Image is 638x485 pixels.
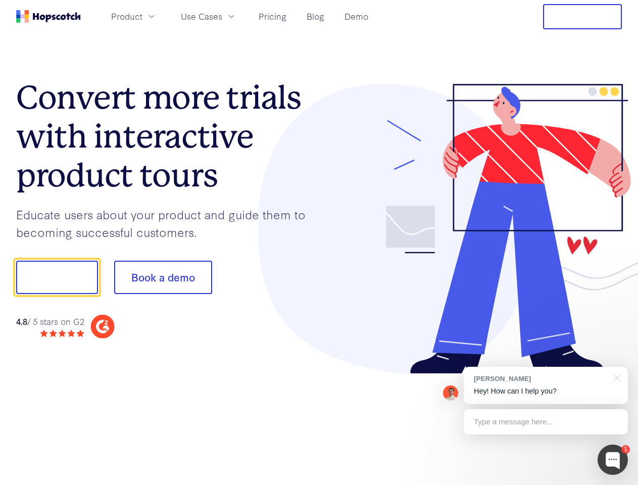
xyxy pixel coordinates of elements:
div: 1 [621,445,630,454]
a: Home [16,10,81,23]
span: Use Cases [181,10,222,23]
a: Pricing [255,8,290,25]
strong: 4.8 [16,315,27,327]
button: Show me! [16,261,98,294]
p: Educate users about your product and guide them to becoming successful customers. [16,206,319,240]
button: Product [105,8,163,25]
div: Type a message here... [464,409,628,434]
a: Blog [303,8,328,25]
p: Hey! How can I help you? [474,386,618,397]
button: Free Trial [543,4,622,29]
button: Book a demo [114,261,212,294]
a: Demo [340,8,372,25]
img: Mark Spera [443,385,458,401]
h1: Convert more trials with interactive product tours [16,78,319,195]
div: / 5 stars on G2 [16,315,84,328]
span: Product [111,10,142,23]
div: [PERSON_NAME] [474,374,608,383]
button: Use Cases [175,8,242,25]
